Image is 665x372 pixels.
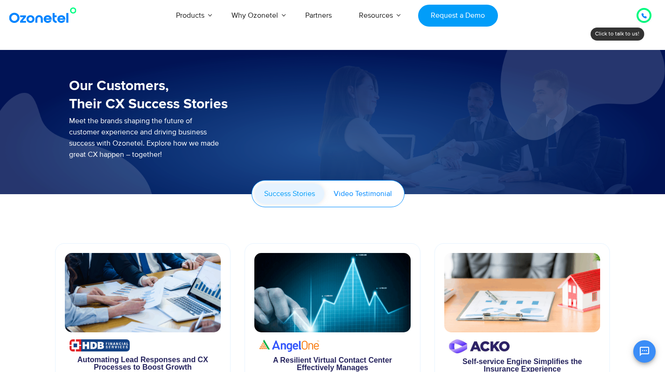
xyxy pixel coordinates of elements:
[324,183,401,204] a: Video Testimonial
[254,357,411,372] div: A Resilient Virtual Contact Center Effectively Manages
[334,189,392,198] span: Video Testimonial
[418,5,498,27] a: Request a Demo
[69,115,620,160] p: Meet the brands shaping the future of customer experience and driving business success with Ozone...
[255,183,324,204] a: Success Stories
[633,340,656,363] button: Open chat
[69,77,620,113] h3: Our Customers, Their CX Success Stories
[264,189,315,198] span: Success Stories
[65,356,221,371] div: Automating Lead Responses and CX Processes to Boost Growth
